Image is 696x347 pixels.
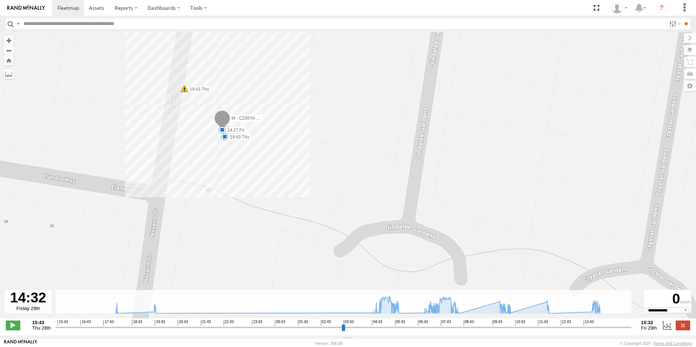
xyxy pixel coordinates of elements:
[666,18,682,29] label: Search Filter Options
[58,320,68,326] span: 15:43
[32,320,51,325] strong: 15:43
[654,341,692,346] a: Terms and Conditions
[492,320,502,326] span: 09:43
[4,55,14,65] button: Zoom Home
[656,2,667,14] i: ?
[185,86,211,92] label: 19:43 Thu
[298,320,308,326] span: 01:43
[584,320,594,326] span: 13:43
[15,18,21,29] label: Search Query
[80,320,91,326] span: 16:43
[561,320,571,326] span: 12:43
[32,325,51,331] span: Thu 28th Aug 2025
[103,320,113,326] span: 17:43
[372,320,382,326] span: 04:43
[620,341,692,346] div: © Copyright 2025 -
[275,320,285,326] span: 00:43
[252,320,262,326] span: 23:43
[321,320,331,326] span: 02:43
[676,321,690,330] label: Close
[418,320,428,326] span: 06:43
[7,5,45,11] img: rand-logo.svg
[441,320,451,326] span: 07:43
[232,116,295,121] span: M - CZ65YA - [PERSON_NAME]
[344,320,354,326] span: 03:43
[155,320,165,326] span: 19:43
[225,134,252,140] label: 19:43 Thu
[6,321,20,330] label: Play/Stop
[4,36,14,45] button: Zoom in
[315,341,343,346] div: Version: 306.00
[178,320,188,326] span: 20:43
[464,320,474,326] span: 08:43
[609,3,630,13] div: Tye Clark
[201,320,211,326] span: 21:43
[4,45,14,55] button: Zoom out
[641,325,657,331] span: Fri 29th Aug 2025
[538,320,548,326] span: 11:43
[4,69,14,79] label: Measure
[224,320,234,326] span: 22:43
[395,320,405,326] span: 05:43
[222,127,246,133] label: 14:27 Fri
[684,81,696,91] label: Map Settings
[641,320,657,325] strong: 15:32
[645,291,690,307] div: 0
[4,340,37,347] a: Visit our Website
[515,320,525,326] span: 10:43
[132,320,142,326] span: 18:43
